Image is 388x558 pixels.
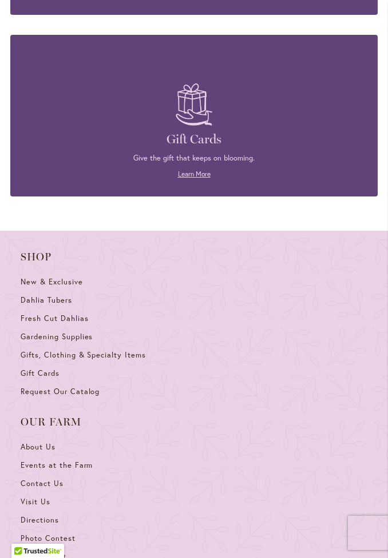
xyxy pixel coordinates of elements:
iframe: Launch Accessibility Center [9,517,41,549]
span: New & Exclusive [21,277,83,287]
span: Gift Cards [21,368,60,378]
span: Directions [21,515,59,525]
span: About Us [21,442,56,452]
h4: Gift Cards [27,131,361,147]
span: Gifts, Clothing & Specialty Items [21,350,146,360]
p: Give the gift that keeps on blooming. [27,153,361,163]
span: Fresh Cut Dahlias [21,314,89,323]
span: Our Farm [21,416,367,428]
span: Dahlia Tubers [21,295,72,305]
span: Photo Contest [21,533,76,543]
span: Gardening Supplies [21,332,93,342]
span: Contact Us [21,479,64,488]
a: Learn More [178,170,211,178]
span: Request Our Catalog [21,387,100,396]
span: Events at the Farm [21,460,93,470]
span: Shop [21,251,367,263]
span: Visit Us [21,497,50,507]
